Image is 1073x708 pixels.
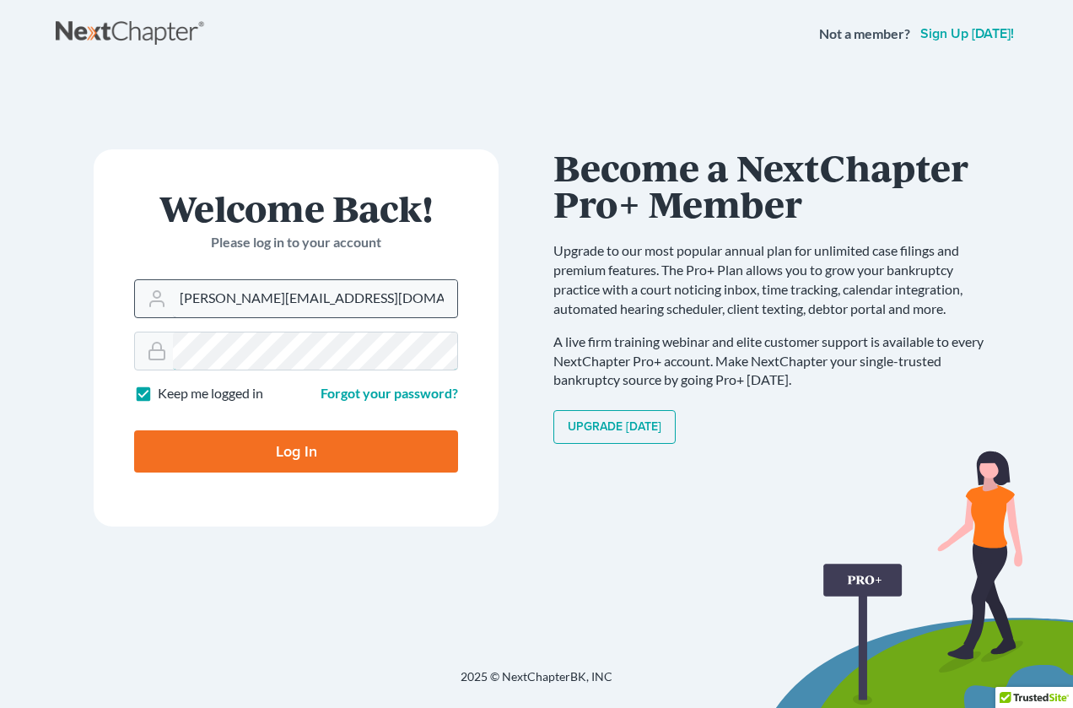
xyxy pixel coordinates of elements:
a: Sign up [DATE]! [917,27,1017,41]
input: Email Address [173,280,457,317]
strong: Not a member? [819,24,910,44]
a: Forgot your password? [321,385,458,401]
h1: Welcome Back! [134,190,458,226]
a: Upgrade [DATE] [553,410,676,444]
input: Log In [134,430,458,473]
label: Keep me logged in [158,384,263,403]
h1: Become a NextChapter Pro+ Member [553,149,1000,221]
p: A live firm training webinar and elite customer support is available to every NextChapter Pro+ ac... [553,332,1000,391]
p: Upgrade to our most popular annual plan for unlimited case filings and premium features. The Pro+... [553,241,1000,318]
div: 2025 © NextChapterBK, INC [56,668,1017,699]
p: Please log in to your account [134,233,458,252]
